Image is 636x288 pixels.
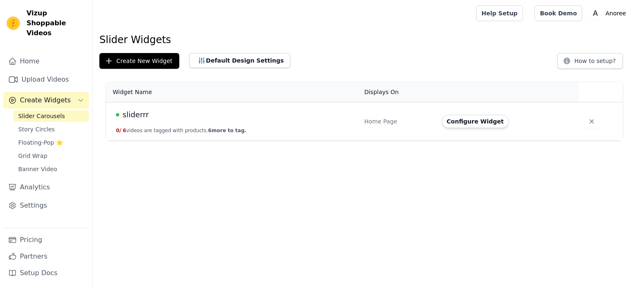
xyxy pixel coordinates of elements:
a: How to setup? [557,59,623,67]
a: Slider Carousels [13,110,89,122]
span: Live Published [116,113,119,116]
button: Create New Widget [99,53,179,69]
th: Displays On [359,82,437,102]
button: Delete widget [584,114,599,129]
th: Widget Name [106,82,359,102]
a: Upload Videos [3,71,89,88]
span: Create Widgets [20,95,71,105]
span: Story Circles [18,125,55,133]
a: Settings [3,197,89,214]
button: Configure Widget [442,115,509,128]
a: Home [3,53,89,70]
button: 0/ 6videos are tagged with products.6more to tag. [116,127,246,134]
a: Analytics [3,179,89,196]
a: Setup Docs [3,265,89,281]
h1: Slider Widgets [99,33,629,46]
a: Grid Wrap [13,150,89,162]
p: Anoree [602,6,629,21]
img: Vizup [7,17,20,30]
span: Grid Wrap [18,152,47,160]
span: sliderrr [123,109,149,121]
div: Home Page [364,117,432,126]
span: Banner Video [18,165,57,173]
text: A [593,9,598,17]
button: Create Widgets [3,92,89,109]
span: Vizup Shoppable Videos [26,8,86,38]
span: 6 [123,128,126,133]
span: 0 / [116,128,121,133]
button: Default Design Settings [189,53,290,68]
a: Story Circles [13,123,89,135]
a: Pricing [3,232,89,248]
span: 6 more to tag. [208,128,246,133]
a: Partners [3,248,89,265]
a: Banner Video [13,163,89,175]
span: Slider Carousels [18,112,65,120]
a: Help Setup [476,5,523,21]
a: Floating-Pop ⭐ [13,137,89,148]
button: A Anoree [589,6,629,21]
a: Book Demo [535,5,582,21]
button: How to setup? [557,53,623,69]
span: Floating-Pop ⭐ [18,138,63,147]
